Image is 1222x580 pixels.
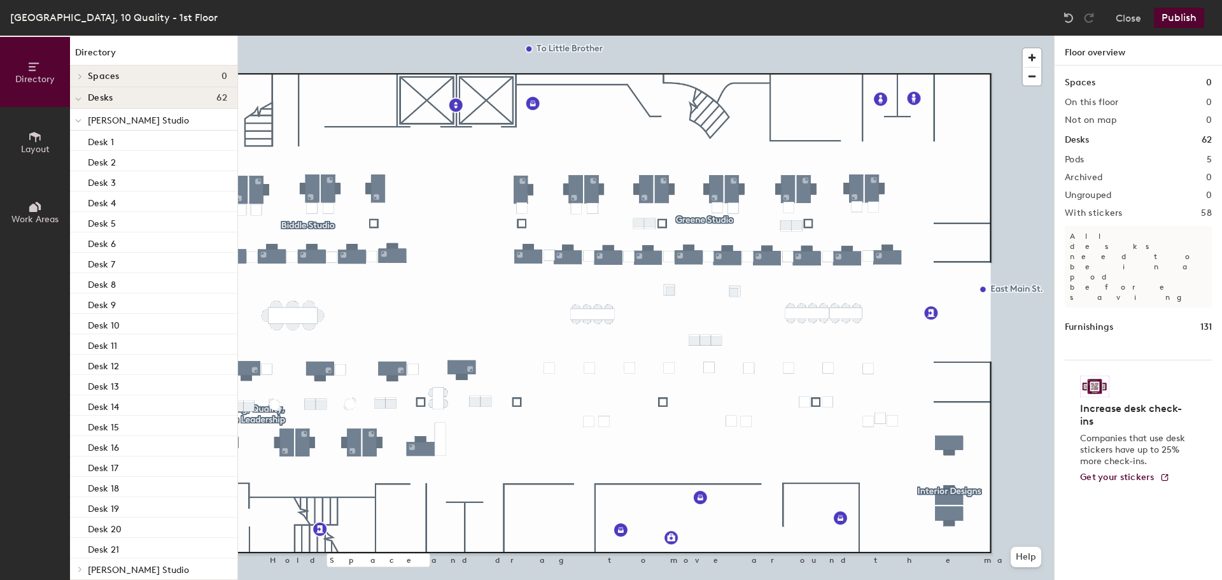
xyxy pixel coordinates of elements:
p: Desk 2 [88,153,116,168]
span: Spaces [88,71,120,81]
h2: 0 [1206,173,1212,183]
p: Desk 19 [88,500,119,514]
div: [GEOGRAPHIC_DATA], 10 Quality - 1st Floor [10,10,218,25]
button: Close [1116,8,1141,28]
button: Publish [1154,8,1204,28]
p: Desk 7 [88,255,115,270]
h1: 131 [1200,320,1212,334]
p: Desk 4 [88,194,116,209]
h1: Floor overview [1055,36,1222,66]
p: Desk 13 [88,378,119,392]
h1: Spaces [1065,76,1095,90]
h2: On this floor [1065,97,1119,108]
p: Companies that use desk stickers have up to 25% more check-ins. [1080,433,1189,467]
p: All desks need to be in a pod before saving [1065,226,1212,308]
h2: With stickers [1065,208,1123,218]
h2: Archived [1065,173,1102,183]
h2: 0 [1206,97,1212,108]
p: Desk 10 [88,316,120,331]
span: 62 [216,93,227,103]
p: Desk 12 [88,357,119,372]
span: [PERSON_NAME] Studio [88,565,189,576]
h2: 0 [1206,190,1212,201]
p: Desk 18 [88,479,119,494]
h1: Directory [70,46,237,66]
h2: Pods [1065,155,1084,165]
p: Desk 1 [88,133,114,148]
span: Get your stickers [1080,472,1155,483]
p: Desk 11 [88,337,117,351]
span: Layout [21,144,50,155]
p: Desk 14 [88,398,119,413]
h1: 62 [1202,133,1212,147]
h2: 5 [1207,155,1212,165]
p: Desk 5 [88,215,116,229]
p: Desk 15 [88,418,119,433]
span: Work Areas [11,214,59,225]
span: Desks [88,93,113,103]
button: Help [1011,547,1041,567]
p: Desk 17 [88,459,118,474]
h2: 0 [1206,115,1212,125]
h2: Ungrouped [1065,190,1112,201]
img: Undo [1062,11,1075,24]
h2: 58 [1201,208,1212,218]
h1: Furnishings [1065,320,1113,334]
h1: Desks [1065,133,1089,147]
img: Redo [1083,11,1095,24]
h4: Increase desk check-ins [1080,402,1189,428]
h1: 0 [1206,76,1212,90]
p: Desk 9 [88,296,116,311]
span: [PERSON_NAME] Studio [88,115,189,126]
p: Desk 21 [88,541,119,555]
p: Desk 8 [88,276,116,290]
span: Directory [15,74,55,85]
a: Get your stickers [1080,472,1170,483]
img: Sticker logo [1080,376,1109,397]
h2: Not on map [1065,115,1116,125]
p: Desk 16 [88,439,119,453]
span: 0 [221,71,227,81]
p: Desk 20 [88,520,122,535]
p: Desk 3 [88,174,116,188]
p: Desk 6 [88,235,116,250]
